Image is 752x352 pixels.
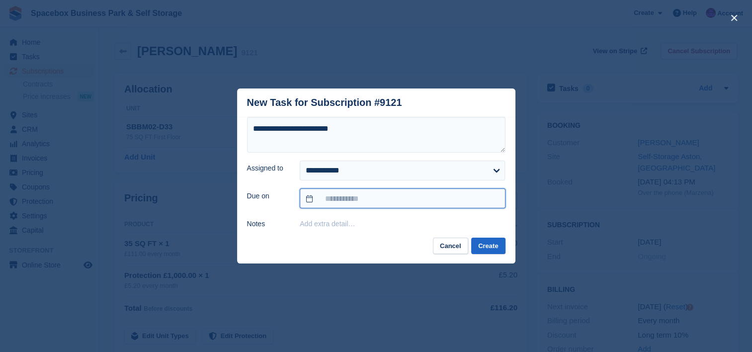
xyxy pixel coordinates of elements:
[726,10,742,26] button: close
[247,219,288,229] label: Notes
[247,163,288,174] label: Assigned to
[433,238,468,254] button: Cancel
[247,97,402,108] div: New Task for Subscription #9121
[247,191,288,201] label: Due on
[300,220,355,228] button: Add extra detail…
[471,238,505,254] button: Create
